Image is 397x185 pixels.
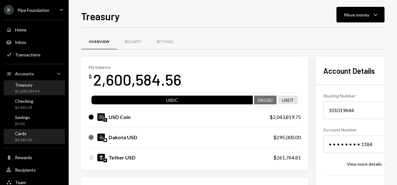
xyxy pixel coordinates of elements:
div: USDT [278,97,298,106]
img: USDC [97,113,105,121]
button: Move money [336,7,385,22]
a: Security [117,34,149,50]
div: Dakota USD [109,134,137,141]
div: Rewards [15,155,32,160]
div: Treasury [15,82,40,88]
div: Checking [15,98,33,104]
img: ethereum-mainnet [103,118,107,122]
h1: Treasury [81,10,120,22]
a: Accounts [4,68,65,79]
div: $261,764.81 [273,154,301,161]
a: Treasury$2,600,584.56 [4,80,65,95]
div: Security [125,39,141,45]
div: USD Coin [109,113,130,121]
div: $2,043,819.75 [270,113,301,121]
a: Checking$2,863.38 [4,97,65,111]
a: Settings [149,34,181,50]
div: My balance [89,64,181,70]
img: USDT [97,154,105,161]
div: 2,600,584.56 [93,70,181,89]
img: ethereum-mainnet [103,159,107,162]
div: Overview [89,39,110,45]
div: Move money [344,12,369,18]
a: Home [4,24,65,35]
a: Rewards [4,152,65,163]
div: Transactions [15,52,41,57]
div: $2,600,584.56 [15,89,40,94]
div: $295,000.00 [273,134,301,141]
div: Cards [15,131,32,136]
div: Team [15,180,26,185]
div: View more details [347,161,382,167]
a: Savings$0.00 [4,113,65,128]
div: Pipe Foundation [17,7,49,13]
a: Transactions [4,49,65,60]
a: Inbox [4,36,65,48]
a: Recipients [4,164,65,175]
div: Tether USD [109,154,135,161]
div: P [4,5,14,15]
div: Savings [15,115,30,120]
div: Recipients [15,167,36,173]
a: Overview [81,34,117,50]
div: $2,863.38 [15,105,33,110]
div: USDC [91,97,253,106]
div: Inbox [15,40,26,45]
div: $ [89,74,92,80]
div: DKUSD [254,97,277,106]
img: base-mainnet [103,138,107,142]
img: DKUSD [97,134,105,141]
button: View more details [347,161,389,168]
div: $0.00 [15,121,30,126]
a: Cards$3,965.00 [4,129,65,144]
div: Accounts [15,71,34,76]
div: Home [15,27,27,32]
div: $3,965.00 [15,137,32,143]
div: Settings [156,39,173,45]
